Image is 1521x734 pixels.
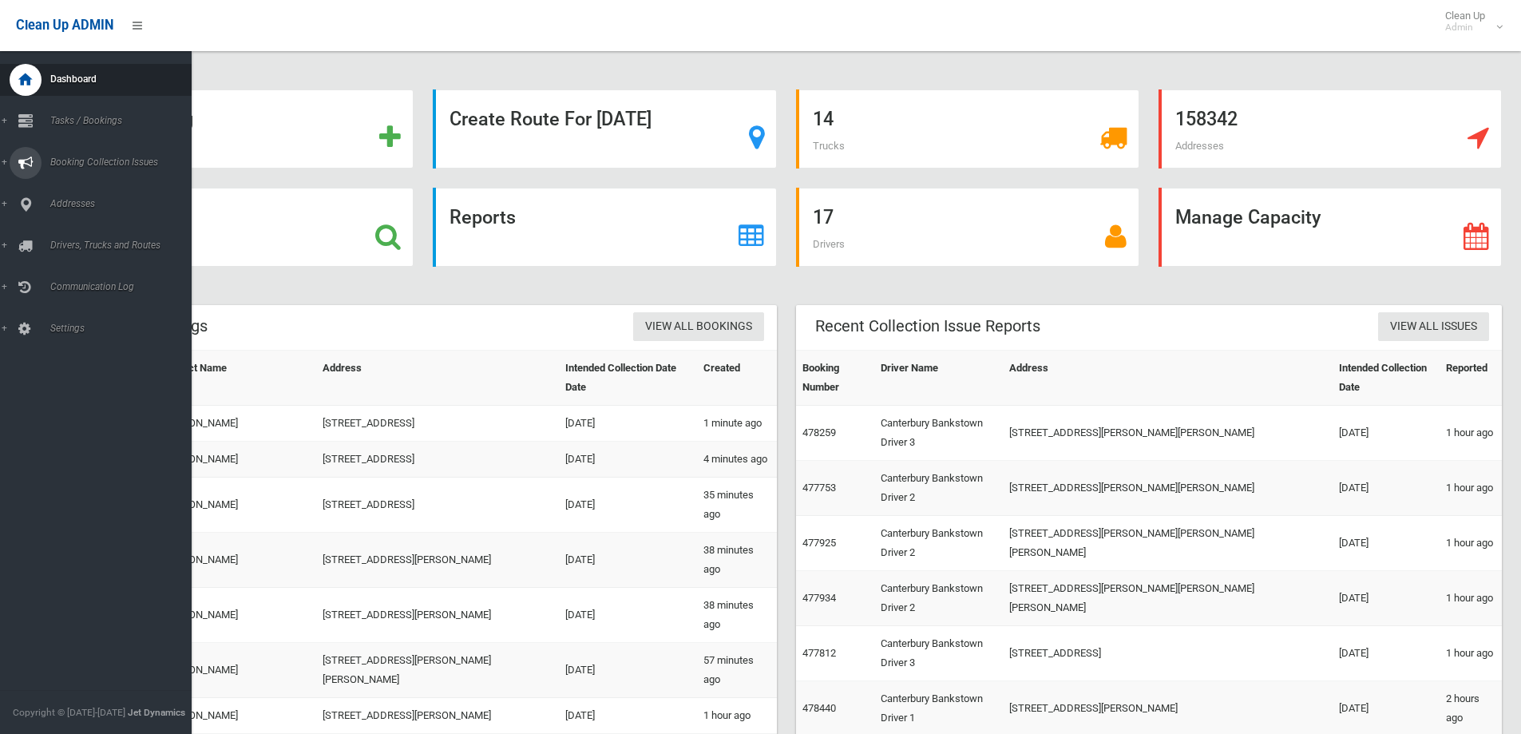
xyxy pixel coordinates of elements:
td: 57 minutes ago [697,643,776,698]
td: [PERSON_NAME] [155,478,315,533]
td: [PERSON_NAME] [155,442,315,478]
td: [PERSON_NAME] [155,588,315,643]
td: [DATE] [559,478,697,533]
td: [DATE] [559,698,697,734]
strong: Jet Dynamics [128,707,185,718]
a: Search [70,188,414,267]
td: [PERSON_NAME] [155,643,315,698]
td: [DATE] [1333,461,1439,516]
a: Create Route For [DATE] [433,89,776,169]
td: [DATE] [559,588,697,643]
td: [STREET_ADDRESS][PERSON_NAME][PERSON_NAME] [316,643,559,698]
a: View All Bookings [633,312,764,342]
td: 1 hour ago [1440,516,1502,571]
td: 1 hour ago [1440,461,1502,516]
td: [DATE] [1333,626,1439,681]
th: Address [316,351,559,406]
td: [PERSON_NAME] [155,406,315,442]
a: 158342 Addresses [1159,89,1502,169]
a: 14 Trucks [796,89,1139,169]
td: [STREET_ADDRESS] [316,478,559,533]
td: [STREET_ADDRESS][PERSON_NAME][PERSON_NAME][PERSON_NAME] [1003,571,1333,626]
strong: 14 [813,108,834,130]
strong: Reports [450,206,516,228]
td: [DATE] [559,442,697,478]
td: Canterbury Bankstown Driver 2 [874,516,1003,571]
span: Settings [46,323,204,334]
span: Addresses [46,198,204,209]
strong: 158342 [1175,108,1238,130]
a: View All Issues [1378,312,1489,342]
td: [STREET_ADDRESS] [1003,626,1333,681]
a: 478440 [802,702,836,714]
td: [STREET_ADDRESS][PERSON_NAME] [316,533,559,588]
td: Canterbury Bankstown Driver 2 [874,461,1003,516]
td: [DATE] [559,643,697,698]
a: 478259 [802,427,836,438]
td: [STREET_ADDRESS] [316,406,559,442]
span: Communication Log [46,281,204,292]
span: Drivers, Trucks and Routes [46,240,204,251]
th: Created [697,351,776,406]
td: [DATE] [559,406,697,442]
a: Reports [433,188,776,267]
a: 477753 [802,482,836,494]
td: [DATE] [1333,571,1439,626]
td: [PERSON_NAME] [155,698,315,734]
td: [STREET_ADDRESS][PERSON_NAME] [316,698,559,734]
td: Canterbury Bankstown Driver 3 [874,406,1003,461]
span: Addresses [1175,140,1224,152]
td: [PERSON_NAME] [155,533,315,588]
th: Intended Collection Date [1333,351,1439,406]
strong: 17 [813,206,834,228]
th: Reported [1440,351,1502,406]
a: Manage Capacity [1159,188,1502,267]
td: Canterbury Bankstown Driver 2 [874,571,1003,626]
span: Tasks / Bookings [46,115,204,126]
th: Contact Name [155,351,315,406]
span: Clean Up [1437,10,1501,34]
td: 38 minutes ago [697,588,776,643]
td: 1 hour ago [1440,571,1502,626]
td: [STREET_ADDRESS][PERSON_NAME] [316,588,559,643]
a: Add Booking [70,89,414,169]
th: Intended Collection Date Date [559,351,697,406]
th: Driver Name [874,351,1003,406]
td: [DATE] [1333,516,1439,571]
strong: Manage Capacity [1175,206,1321,228]
td: [STREET_ADDRESS][PERSON_NAME][PERSON_NAME][PERSON_NAME] [1003,516,1333,571]
a: 477934 [802,592,836,604]
td: 1 hour ago [1440,406,1502,461]
a: 17 Drivers [796,188,1139,267]
td: Canterbury Bankstown Driver 3 [874,626,1003,681]
span: Trucks [813,140,845,152]
td: 38 minutes ago [697,533,776,588]
td: 1 hour ago [697,698,776,734]
td: [DATE] [1333,406,1439,461]
td: 4 minutes ago [697,442,776,478]
td: 35 minutes ago [697,478,776,533]
td: [STREET_ADDRESS] [316,442,559,478]
span: Drivers [813,238,845,250]
td: [STREET_ADDRESS][PERSON_NAME][PERSON_NAME] [1003,461,1333,516]
a: 477812 [802,647,836,659]
strong: Create Route For [DATE] [450,108,652,130]
a: 477925 [802,537,836,549]
th: Address [1003,351,1333,406]
td: 1 hour ago [1440,626,1502,681]
th: Booking Number [796,351,874,406]
span: Dashboard [46,73,204,85]
span: Booking Collection Issues [46,157,204,168]
span: Copyright © [DATE]-[DATE] [13,707,125,718]
header: Recent Collection Issue Reports [796,311,1060,342]
small: Admin [1445,22,1485,34]
td: [DATE] [559,533,697,588]
span: Clean Up ADMIN [16,18,113,33]
td: 1 minute ago [697,406,776,442]
td: [STREET_ADDRESS][PERSON_NAME][PERSON_NAME] [1003,406,1333,461]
